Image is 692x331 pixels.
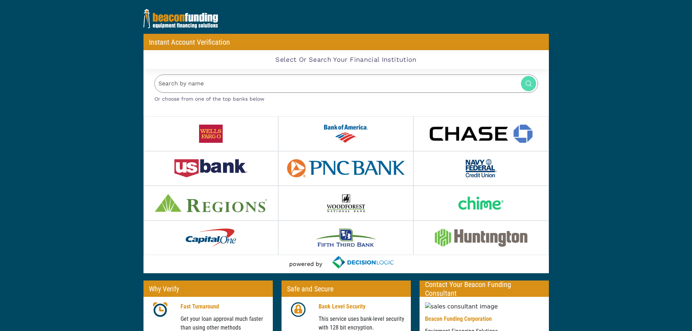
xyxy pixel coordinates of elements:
img: navy_federal.png [466,159,497,177]
img: sales consultant image [425,302,498,311]
img: regions.png [155,194,267,212]
img: woodforest.png [327,194,365,212]
img: us_bank.png [174,159,248,177]
p: powered by [289,260,322,269]
img: wells_fargo.png [199,125,223,143]
img: searchbutton.svg [521,76,536,91]
img: chase.png [430,125,533,143]
p: Safe and Secure [287,284,333,293]
input: Search by name [154,74,538,93]
p: Fast Turnaround [181,302,267,311]
img: Beacon_Reverse.png [143,9,218,28]
h2: Select Or Search Your Financial Institution [275,56,416,64]
img: fifth_third_bank.png [316,229,376,247]
img: chime.png [458,197,503,210]
img: capital_one.png [186,229,236,247]
p: Beacon Funding Corporation [425,315,543,323]
p: Why Verify [149,284,179,293]
img: decisionLogicFooter.svg [322,255,403,270]
img: pnc_bank.png [287,159,405,177]
img: bank_of_america.png [324,125,368,143]
p: Or choose from one of the top banks below [154,93,538,103]
p: Contact Your Beacon Funding Consultant [425,280,543,298]
p: Bank Level Security [319,302,405,311]
img: huntington.png [435,229,527,247]
img: lock icon [291,302,305,317]
p: Instant Account Verification [149,38,230,47]
img: clock icon [153,302,167,317]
